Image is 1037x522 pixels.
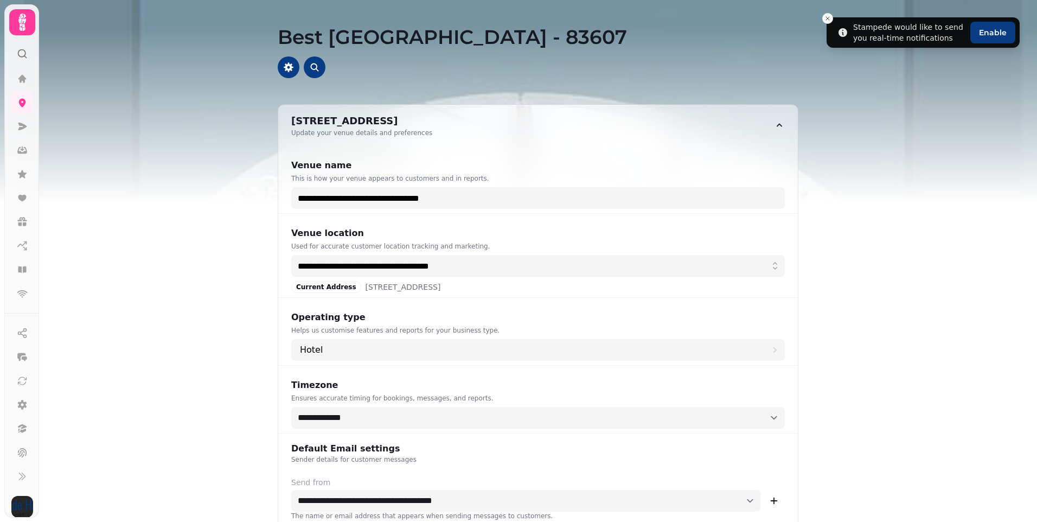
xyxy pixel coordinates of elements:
div: Operating type [291,311,785,324]
div: Stampede would like to send you real-time notifications [853,22,966,43]
div: Venue name [291,159,785,172]
button: Enable [970,22,1015,43]
div: Ensures accurate timing for bookings, messages, and reports. [291,394,785,403]
button: Close toast [822,13,833,24]
div: The name or email address that appears when sending messages to customers. [291,512,785,520]
label: Send from [291,477,785,488]
button: User avatar [9,496,35,518]
div: Default Email settings [291,442,417,455]
div: Timezone [291,379,785,392]
div: Current Address [291,281,361,293]
div: This is how your venue appears to customers and in reports. [291,174,785,183]
div: Helps us customise features and reports for your business type. [291,326,785,335]
div: Update your venue details and preferences [291,129,432,137]
div: [STREET_ADDRESS] [291,113,432,129]
div: Sender details for customer messages [291,455,417,464]
img: User avatar [11,496,33,518]
span: [STREET_ADDRESS] [366,282,441,292]
div: Venue location [291,227,785,240]
p: Hotel [300,343,323,357]
div: Used for accurate customer location tracking and marketing. [291,242,785,251]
